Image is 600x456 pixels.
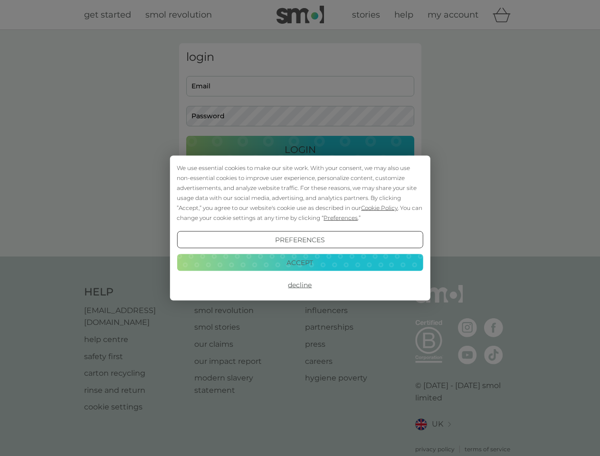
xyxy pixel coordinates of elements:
[177,254,423,271] button: Accept
[170,156,430,301] div: Cookie Consent Prompt
[177,231,423,248] button: Preferences
[177,163,423,223] div: We use essential cookies to make our site work. With your consent, we may also use non-essential ...
[361,204,398,211] span: Cookie Policy
[324,214,358,221] span: Preferences
[177,276,423,294] button: Decline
